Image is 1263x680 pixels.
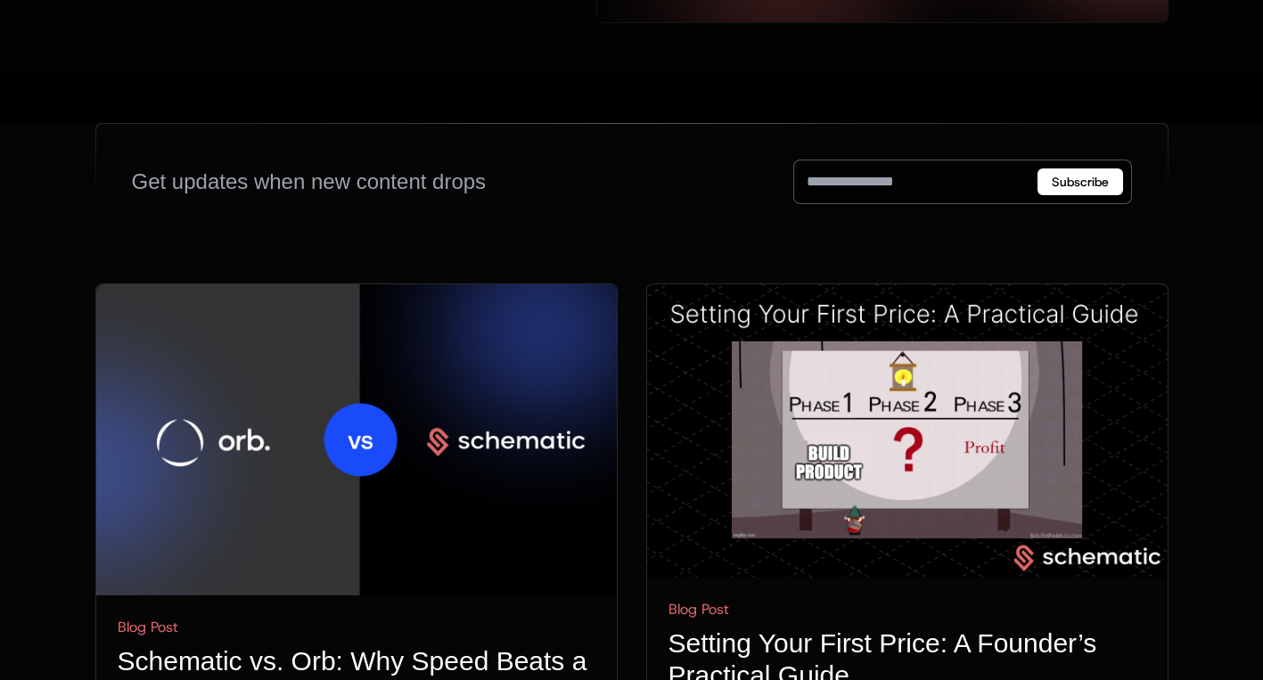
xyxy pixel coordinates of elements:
[1037,168,1123,195] button: Subscribe
[132,168,487,196] div: Get updates when new content drops
[668,599,1146,620] div: Blog Post
[96,284,617,595] img: image (29)
[647,284,1168,578] img: First Price
[118,617,595,638] div: Blog Post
